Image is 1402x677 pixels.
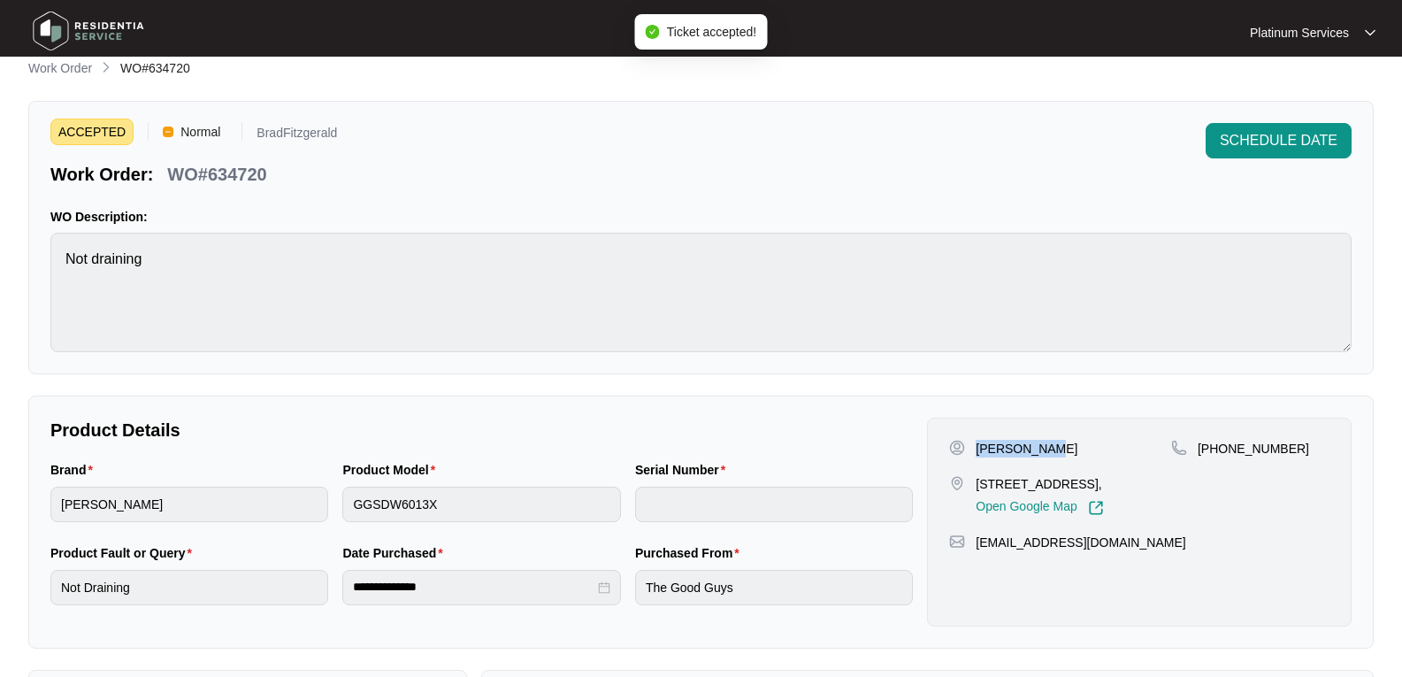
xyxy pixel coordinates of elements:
[635,461,732,479] label: Serial Number
[1088,500,1104,516] img: Link-External
[976,534,1185,551] p: [EMAIL_ADDRESS][DOMAIN_NAME]
[120,61,190,75] span: WO#634720
[1250,24,1349,42] p: Platinum Services
[353,578,594,596] input: Date Purchased
[342,487,620,522] input: Product Model
[635,544,747,562] label: Purchased From
[50,487,328,522] input: Brand
[50,544,199,562] label: Product Fault or Query
[25,59,96,79] a: Work Order
[949,475,965,491] img: map-pin
[50,461,100,479] label: Brand
[949,534,965,550] img: map-pin
[257,127,337,145] p: BradFitzgerald
[173,119,227,145] span: Normal
[976,475,1103,493] p: [STREET_ADDRESS],
[50,233,1352,352] textarea: Not draining
[50,570,328,605] input: Product Fault or Query
[342,544,449,562] label: Date Purchased
[50,208,1352,226] p: WO Description:
[1206,123,1352,158] button: SCHEDULE DATE
[27,4,150,58] img: residentia service logo
[163,127,173,137] img: Vercel Logo
[1220,130,1337,151] span: SCHEDULE DATE
[976,500,1103,516] a: Open Google Map
[1171,440,1187,456] img: map-pin
[50,162,153,187] p: Work Order:
[635,570,913,605] input: Purchased From
[646,25,660,39] span: check-circle
[1198,440,1309,458] p: [PHONE_NUMBER]
[28,59,92,77] p: Work Order
[667,25,756,39] span: Ticket accepted!
[342,461,442,479] label: Product Model
[1365,28,1375,37] img: dropdown arrow
[635,487,913,522] input: Serial Number
[949,440,965,456] img: user-pin
[50,119,134,145] span: ACCEPTED
[99,60,113,74] img: chevron-right
[167,162,266,187] p: WO#634720
[50,418,913,442] p: Product Details
[976,440,1077,458] p: [PERSON_NAME]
